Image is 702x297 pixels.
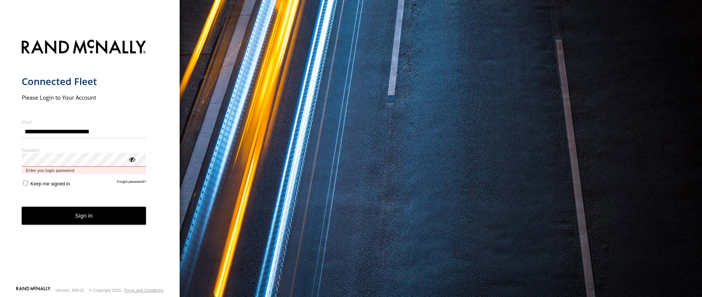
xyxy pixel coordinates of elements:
[16,287,51,294] a: Visit our Website
[117,179,146,187] a: Forgot password?
[22,119,146,125] label: Email
[128,155,135,163] div: ViewPassword
[23,181,28,185] input: Keep me signed in
[22,38,146,57] img: Rand McNally
[22,94,146,101] h2: Please Login to Your Account
[22,75,146,88] h1: Connected Fleet
[22,147,146,153] label: Password
[22,207,146,225] button: Sign in
[56,288,84,293] div: Version: 309.01
[30,181,70,187] span: Keep me signed in
[89,288,164,293] div: © Copyright 2025 -
[22,167,146,174] span: Enter you login password
[124,288,164,293] a: Terms and Conditions
[22,35,158,286] form: main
